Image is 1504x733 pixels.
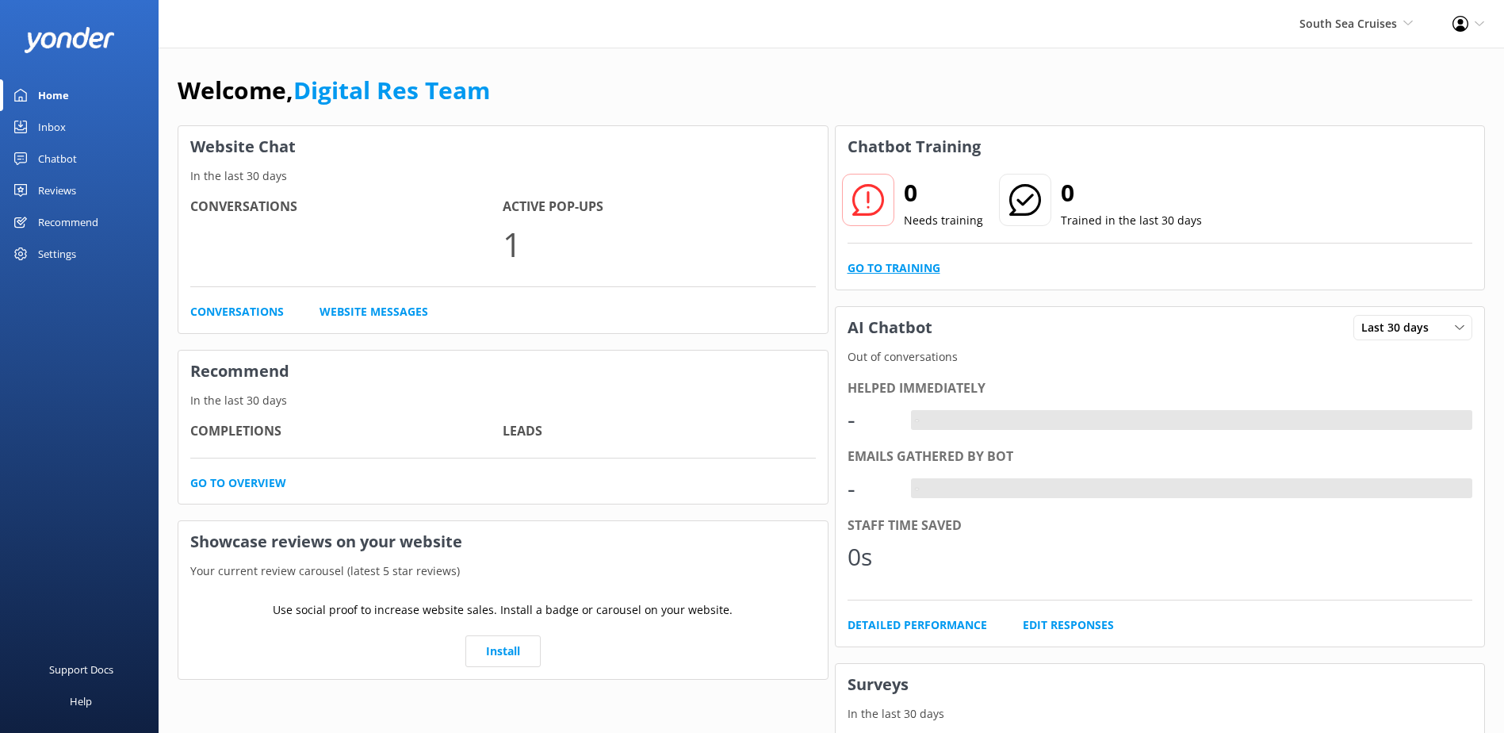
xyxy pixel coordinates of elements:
[178,167,828,185] p: In the last 30 days
[848,401,895,439] div: -
[38,111,66,143] div: Inbox
[24,27,115,53] img: yonder-white-logo.png
[273,601,733,619] p: Use social proof to increase website sales. Install a badge or carousel on your website.
[848,616,987,634] a: Detailed Performance
[848,516,1473,536] div: Staff time saved
[836,348,1485,366] p: Out of conversations
[38,238,76,270] div: Settings
[911,410,923,431] div: -
[503,421,815,442] h4: Leads
[1299,16,1397,31] span: South Sea Cruises
[848,447,1473,467] div: Emails gathered by bot
[836,126,993,167] h3: Chatbot Training
[178,392,828,409] p: In the last 30 days
[836,705,1485,723] p: In the last 30 days
[320,303,428,320] a: Website Messages
[178,126,828,167] h3: Website Chat
[1361,319,1438,336] span: Last 30 days
[190,303,284,320] a: Conversations
[38,175,76,206] div: Reviews
[190,197,503,217] h4: Conversations
[190,474,286,492] a: Go to overview
[1061,212,1202,229] p: Trained in the last 30 days
[503,197,815,217] h4: Active Pop-ups
[904,212,983,229] p: Needs training
[836,307,944,348] h3: AI Chatbot
[1061,174,1202,212] h2: 0
[293,74,490,106] a: Digital Res Team
[178,562,828,580] p: Your current review carousel (latest 5 star reviews)
[465,635,541,667] a: Install
[848,378,1473,399] div: Helped immediately
[848,470,895,508] div: -
[38,206,98,238] div: Recommend
[848,538,895,576] div: 0s
[190,421,503,442] h4: Completions
[911,478,923,499] div: -
[178,351,828,392] h3: Recommend
[178,521,828,562] h3: Showcase reviews on your website
[1023,616,1114,634] a: Edit Responses
[38,143,77,175] div: Chatbot
[178,71,490,109] h1: Welcome,
[38,79,69,111] div: Home
[70,685,92,717] div: Help
[848,259,940,277] a: Go to Training
[904,174,983,212] h2: 0
[49,654,113,685] div: Support Docs
[836,664,1485,705] h3: Surveys
[503,217,815,271] p: 1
